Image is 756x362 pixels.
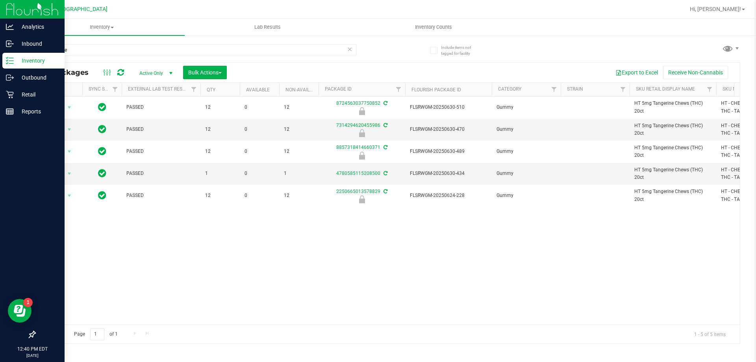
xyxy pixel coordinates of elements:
a: Filter [187,83,200,96]
span: Sync from Compliance System [382,171,387,176]
span: 0 [245,192,274,199]
a: Filter [392,83,405,96]
a: Inventory [19,19,185,35]
p: Analytics [14,22,61,32]
a: Sku Retail Display Name [636,86,695,92]
span: Gummy [497,170,556,177]
span: FLSRWGM-20250630-470 [410,126,487,133]
iframe: Resource center unread badge [23,298,33,307]
button: Export to Excel [610,66,663,79]
a: 4780585115208500 [336,171,380,176]
a: SKU Name [723,86,746,92]
span: PASSED [126,148,196,155]
span: In Sync [98,102,106,113]
span: HT 5mg Tangerine Chews (THC) 20ct [634,122,712,137]
span: select [65,146,74,157]
span: PASSED [126,126,196,133]
span: Gummy [497,148,556,155]
span: Gummy [497,104,556,111]
span: 0 [245,104,274,111]
p: Inventory [14,56,61,65]
span: All Packages [41,68,96,77]
iframe: Resource center [8,299,31,323]
a: Qty [207,87,215,93]
span: 1 [284,170,314,177]
span: 12 [284,126,314,133]
a: Lab Results [185,19,350,35]
a: 8857318414660371 [336,145,380,150]
inline-svg: Retail [6,91,14,98]
span: select [65,190,74,201]
button: Bulk Actions [183,66,227,79]
button: Receive Non-Cannabis [663,66,728,79]
span: FLSRWGM-20250630-510 [410,104,487,111]
span: Inventory [19,24,185,31]
span: PASSED [126,170,196,177]
span: select [65,102,74,113]
a: Package ID [325,86,352,92]
p: Inbound [14,39,61,48]
span: 0 [245,148,274,155]
a: Filter [703,83,716,96]
a: Filter [617,83,630,96]
a: Sync Status [89,86,119,92]
span: Gummy [497,126,556,133]
inline-svg: Inbound [6,40,14,48]
span: [GEOGRAPHIC_DATA] [54,6,107,13]
span: select [65,168,74,179]
span: 12 [205,192,235,199]
div: Newly Received [317,107,406,115]
inline-svg: Reports [6,108,14,115]
span: HT 5mg Tangerine Chews (THC) 20ct [634,144,712,159]
span: HT 5mg Tangerine Chews (THC) 20ct [634,166,712,181]
span: Clear [347,44,352,54]
span: 12 [284,148,314,155]
span: Hi, [PERSON_NAME]! [690,6,741,12]
inline-svg: Inventory [6,57,14,65]
span: Gummy [497,192,556,199]
span: 12 [284,104,314,111]
span: Sync from Compliance System [382,100,387,106]
span: 12 [284,192,314,199]
a: Available [246,87,270,93]
a: 8724563037750852 [336,100,380,106]
span: FLSRWGM-20250624-228 [410,192,487,199]
a: Filter [109,83,122,96]
p: [DATE] [4,353,61,358]
p: Reports [14,107,61,116]
span: 1 - 5 of 5 items [688,328,732,340]
span: HT 5mg Tangerine Chews (THC) 20ct [634,188,712,203]
span: Include items not tagged for facility [441,45,480,56]
input: Search Package ID, Item Name, SKU, Lot or Part Number... [35,44,356,56]
inline-svg: Analytics [6,23,14,31]
div: Newly Received [317,195,406,203]
span: Inventory Counts [404,24,463,31]
inline-svg: Outbound [6,74,14,82]
a: Non-Available [285,87,321,93]
span: 12 [205,126,235,133]
span: Sync from Compliance System [382,123,387,128]
p: 12:40 PM EDT [4,345,61,353]
span: Lab Results [244,24,291,31]
span: HT 5mg Tangerine Chews (THC) 20ct [634,100,712,115]
a: Category [498,86,521,92]
input: 1 [90,328,104,340]
a: Filter [548,83,561,96]
span: In Sync [98,124,106,135]
span: 0 [245,126,274,133]
span: Page of 1 [67,328,124,340]
p: Retail [14,90,61,99]
span: 12 [205,148,235,155]
span: 0 [245,170,274,177]
span: In Sync [98,190,106,201]
span: In Sync [98,146,106,157]
span: select [65,124,74,135]
a: External Lab Test Result [128,86,190,92]
a: 2250665013578829 [336,189,380,194]
span: PASSED [126,192,196,199]
a: Strain [567,86,583,92]
a: 7314294620455986 [336,123,380,128]
span: Bulk Actions [188,69,222,76]
a: Flourish Package ID [411,87,461,93]
span: In Sync [98,168,106,179]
